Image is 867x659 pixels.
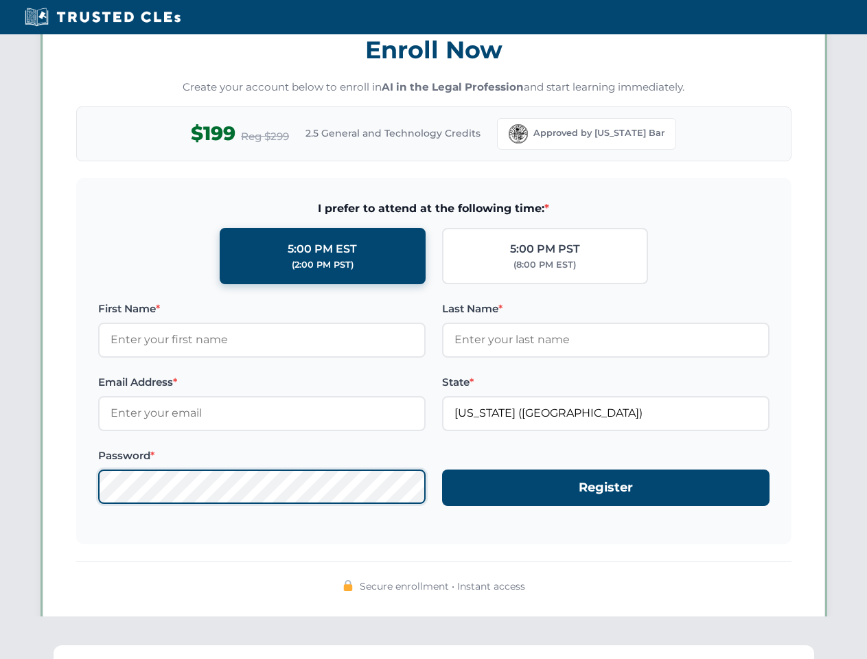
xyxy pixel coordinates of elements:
[98,200,770,218] span: I prefer to attend at the following time:
[442,301,770,317] label: Last Name
[305,126,481,141] span: 2.5 General and Technology Credits
[98,448,426,464] label: Password
[98,323,426,357] input: Enter your first name
[510,240,580,258] div: 5:00 PM PST
[76,80,791,95] p: Create your account below to enroll in and start learning immediately.
[76,28,791,71] h3: Enroll Now
[98,374,426,391] label: Email Address
[442,323,770,357] input: Enter your last name
[343,580,354,591] img: 🔒
[509,124,528,143] img: Florida Bar
[442,396,770,430] input: Florida (FL)
[292,258,354,272] div: (2:00 PM PST)
[382,80,524,93] strong: AI in the Legal Profession
[360,579,525,594] span: Secure enrollment • Instant access
[191,118,235,149] span: $199
[442,470,770,506] button: Register
[98,396,426,430] input: Enter your email
[98,301,426,317] label: First Name
[442,374,770,391] label: State
[533,126,664,140] span: Approved by [US_STATE] Bar
[288,240,357,258] div: 5:00 PM EST
[21,7,185,27] img: Trusted CLEs
[513,258,576,272] div: (8:00 PM EST)
[241,128,289,145] span: Reg $299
